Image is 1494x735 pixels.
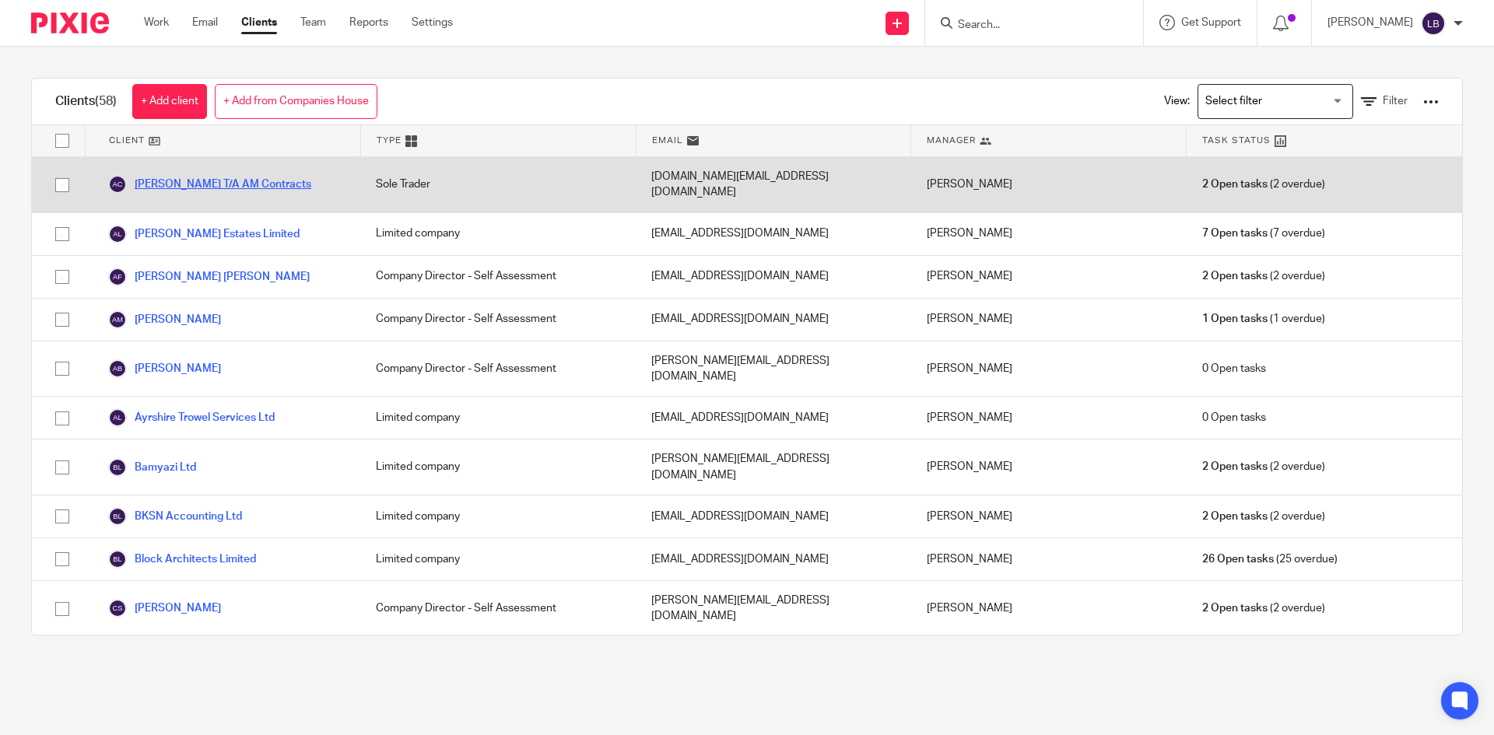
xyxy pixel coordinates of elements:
div: [EMAIL_ADDRESS][DOMAIN_NAME] [636,299,911,341]
div: Limited company [360,495,636,537]
span: 2 Open tasks [1202,600,1268,616]
a: + Add client [132,84,207,119]
img: svg%3E [108,599,127,618]
input: Select all [47,126,77,156]
img: svg%3E [108,310,127,329]
a: Email [192,15,218,30]
input: Search [956,19,1096,33]
div: [PERSON_NAME] [911,397,1187,439]
div: [EMAIL_ADDRESS][DOMAIN_NAME] [636,213,911,255]
div: [EMAIL_ADDRESS][DOMAIN_NAME] [636,538,911,580]
div: Search for option [1198,84,1353,119]
a: Settings [412,15,453,30]
span: (7 overdue) [1202,226,1325,241]
span: Filter [1383,96,1408,107]
span: Manager [927,134,976,147]
a: Clients [241,15,277,30]
span: (58) [95,95,117,107]
img: svg%3E [108,268,127,286]
a: Block Architects Limited [108,550,256,569]
div: [EMAIL_ADDRESS][DOMAIN_NAME] [636,256,911,298]
img: svg%3E [108,550,127,569]
div: [PERSON_NAME] [911,213,1187,255]
span: (2 overdue) [1202,268,1325,284]
div: [PERSON_NAME] [911,256,1187,298]
span: Email [652,134,683,147]
span: 2 Open tasks [1202,177,1268,192]
a: Ayrshire Trowel Services Ltd [108,408,275,427]
a: [PERSON_NAME] Estates Limited [108,225,300,243]
div: Limited company [360,439,636,495]
div: [PERSON_NAME] [911,495,1187,537]
a: BKSN Accounting Ltd [108,507,242,526]
a: + Add from Companies House [215,84,377,119]
img: svg%3E [108,507,127,526]
span: 0 Open tasks [1202,361,1266,376]
a: [PERSON_NAME] [PERSON_NAME] [108,268,310,286]
a: Reports [349,15,388,30]
span: (2 overdue) [1202,177,1325,192]
div: [PERSON_NAME] [911,581,1187,636]
div: [PERSON_NAME] [911,439,1187,495]
span: Type [377,134,402,147]
span: (25 overdue) [1202,551,1338,567]
div: [EMAIL_ADDRESS][DOMAIN_NAME] [636,495,911,537]
div: Company Director - Self Assessment [360,256,636,298]
span: (2 overdue) [1202,459,1325,474]
img: svg%3E [1421,11,1446,36]
div: [PERSON_NAME] [911,299,1187,341]
div: [PERSON_NAME][EMAIL_ADDRESS][DOMAIN_NAME] [636,439,911,495]
span: 1 Open tasks [1202,311,1268,327]
a: Team [300,15,326,30]
a: Work [144,15,169,30]
h1: Clients [55,93,117,110]
div: [PERSON_NAME] [911,538,1187,580]
a: [PERSON_NAME] [108,599,221,618]
input: Search for option [1200,88,1344,115]
div: [PERSON_NAME] [911,157,1187,212]
div: Company Director - Self Assessment [360,299,636,341]
div: [DOMAIN_NAME][EMAIL_ADDRESS][DOMAIN_NAME] [636,157,911,212]
span: Get Support [1181,17,1241,28]
div: Company Director - Self Assessment [360,581,636,636]
span: 7 Open tasks [1202,226,1268,241]
div: [PERSON_NAME][EMAIL_ADDRESS][DOMAIN_NAME] [636,581,911,636]
span: (1 overdue) [1202,311,1325,327]
span: 2 Open tasks [1202,509,1268,524]
div: Company Director - Self Assessment [360,341,636,397]
a: [PERSON_NAME] T/A AM Contracts [108,175,311,194]
a: Bamyazi Ltd [108,458,196,477]
img: svg%3E [108,458,127,477]
a: [PERSON_NAME] [108,310,221,329]
div: View: [1141,79,1439,124]
span: Task Status [1202,134,1271,147]
div: Limited company [360,397,636,439]
span: 2 Open tasks [1202,459,1268,474]
div: [PERSON_NAME] [911,341,1187,397]
span: (2 overdue) [1202,600,1325,616]
span: Client [109,134,145,147]
span: 0 Open tasks [1202,410,1266,425]
img: svg%3E [108,359,127,378]
span: (2 overdue) [1202,509,1325,524]
div: Sole Trader [360,157,636,212]
img: svg%3E [108,408,127,427]
div: [PERSON_NAME][EMAIL_ADDRESS][DOMAIN_NAME] [636,341,911,397]
span: 2 Open tasks [1202,268,1268,284]
div: Limited company [360,538,636,580]
img: svg%3E [108,175,127,194]
div: [EMAIL_ADDRESS][DOMAIN_NAME] [636,397,911,439]
a: [PERSON_NAME] [108,359,221,378]
p: [PERSON_NAME] [1327,15,1413,30]
img: svg%3E [108,225,127,243]
span: 26 Open tasks [1202,551,1274,567]
img: Pixie [31,12,109,33]
div: Limited company [360,213,636,255]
